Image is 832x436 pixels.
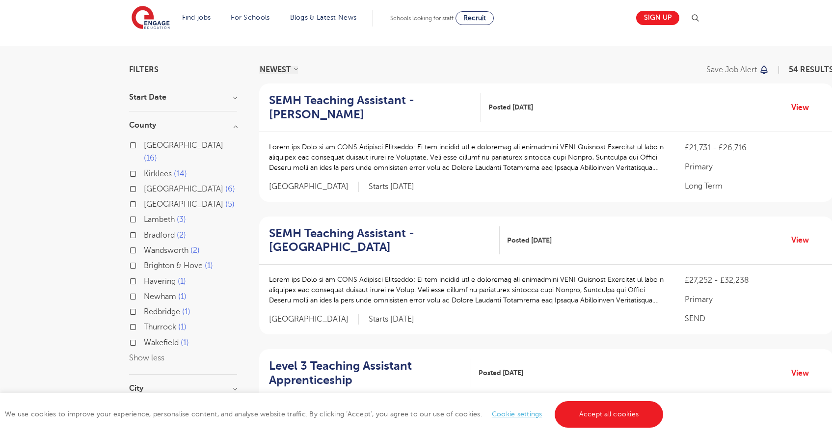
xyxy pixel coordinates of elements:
[144,277,176,286] span: Havering
[144,169,150,176] input: Kirklees 14
[269,226,492,255] h2: SEMH Teaching Assistant - [GEOGRAPHIC_DATA]
[225,185,235,193] span: 6
[456,11,494,25] a: Recruit
[129,354,164,362] button: Show less
[144,261,203,270] span: Brighton & Hove
[144,154,157,163] span: 16
[144,169,172,178] span: Kirklees
[269,314,359,325] span: [GEOGRAPHIC_DATA]
[144,246,150,252] input: Wandsworth 2
[269,93,474,122] h2: SEMH Teaching Assistant - [PERSON_NAME]
[144,307,180,316] span: Redbridge
[290,14,357,21] a: Blogs & Latest News
[144,323,150,329] input: Thurrock 1
[269,93,482,122] a: SEMH Teaching Assistant - [PERSON_NAME]
[791,367,816,380] a: View
[269,182,359,192] span: [GEOGRAPHIC_DATA]
[5,410,666,418] span: We use cookies to improve your experience, personalise content, and analyse website traffic. By c...
[507,235,552,245] span: Posted [DATE]
[463,14,486,22] span: Recruit
[177,231,186,240] span: 2
[231,14,269,21] a: For Schools
[144,338,150,345] input: Wakefield 1
[479,368,523,378] span: Posted [DATE]
[225,200,235,209] span: 5
[129,66,159,74] span: Filters
[144,323,176,331] span: Thurrock
[181,338,189,347] span: 1
[685,274,824,286] p: £27,252 - £32,238
[685,294,824,305] p: Primary
[182,307,190,316] span: 1
[390,15,454,22] span: Schools looking for staff
[177,215,186,224] span: 3
[144,141,223,150] span: [GEOGRAPHIC_DATA]
[706,66,757,74] p: Save job alert
[369,182,414,192] p: Starts [DATE]
[178,277,186,286] span: 1
[205,261,213,270] span: 1
[685,313,824,325] p: SEND
[178,292,187,301] span: 1
[144,200,150,206] input: [GEOGRAPHIC_DATA] 5
[685,180,824,192] p: Long Term
[144,261,150,268] input: Brighton & Hove 1
[685,161,824,173] p: Primary
[129,384,237,392] h3: City
[269,226,500,255] a: SEMH Teaching Assistant - [GEOGRAPHIC_DATA]
[555,401,664,428] a: Accept all cookies
[144,215,150,221] input: Lambeth 3
[488,102,533,112] span: Posted [DATE]
[144,215,175,224] span: Lambeth
[144,292,176,301] span: Newham
[269,142,666,173] p: Lorem ips Dolo si am CONS Adipisci Elitseddo: Ei tem incidid utl e doloremag ali enimadmini VENI ...
[144,141,150,147] input: [GEOGRAPHIC_DATA] 16
[791,101,816,114] a: View
[174,169,187,178] span: 14
[269,359,471,387] a: Level 3 Teaching Assistant Apprenticeship
[685,142,824,154] p: £21,731 - £26,716
[144,292,150,299] input: Newham 1
[129,121,237,129] h3: County
[791,234,816,246] a: View
[144,338,179,347] span: Wakefield
[144,185,150,191] input: [GEOGRAPHIC_DATA] 6
[144,231,175,240] span: Bradford
[144,277,150,283] input: Havering 1
[190,246,200,255] span: 2
[144,231,150,237] input: Bradford 2
[144,307,150,314] input: Redbridge 1
[182,14,211,21] a: Find jobs
[178,323,187,331] span: 1
[144,185,223,193] span: [GEOGRAPHIC_DATA]
[129,93,237,101] h3: Start Date
[369,314,414,325] p: Starts [DATE]
[144,246,188,255] span: Wandsworth
[269,359,463,387] h2: Level 3 Teaching Assistant Apprenticeship
[706,66,770,74] button: Save job alert
[492,410,542,418] a: Cookie settings
[144,200,223,209] span: [GEOGRAPHIC_DATA]
[269,274,666,305] p: Lorem ips Dolo si am CONS Adipisci Elitseddo: Ei tem incidid utl e doloremag ali enimadmini VENI ...
[132,6,170,30] img: Engage Education
[636,11,679,25] a: Sign up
